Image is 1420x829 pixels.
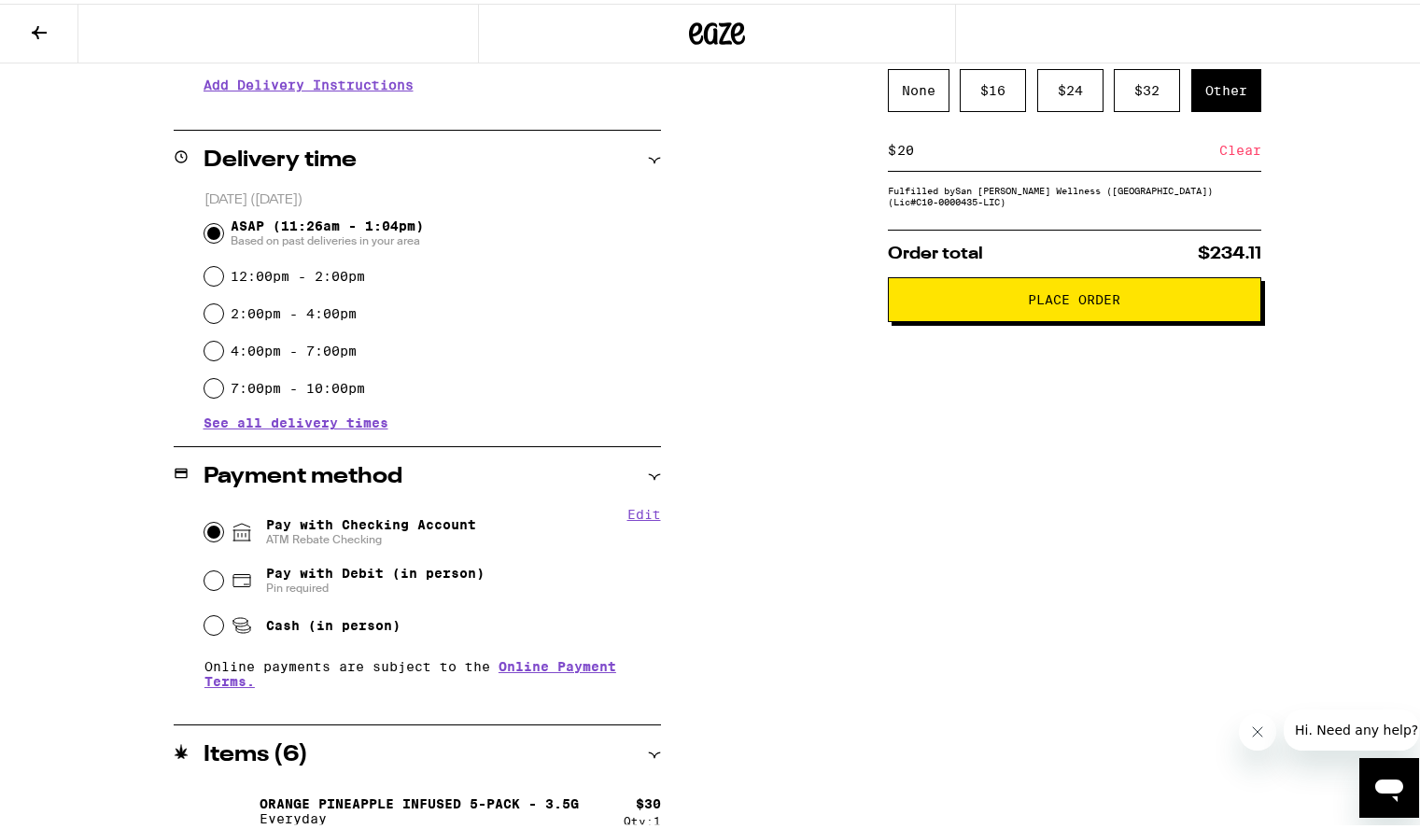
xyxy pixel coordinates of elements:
h2: Delivery time [204,146,357,168]
iframe: Message from company [1284,706,1419,747]
div: $ [888,126,896,167]
h2: Items ( 6 ) [204,740,308,763]
p: Orange Pineapple Infused 5-Pack - 3.5g [260,793,579,808]
p: Everyday [260,808,579,822]
div: $ 24 [1037,65,1104,108]
span: Place Order [1028,289,1120,302]
h2: Payment method [204,462,402,485]
label: 4:00pm - 7:00pm [231,340,357,355]
button: Place Order [888,274,1261,318]
span: ASAP (11:26am - 1:04pm) [231,215,424,245]
span: $234.11 [1198,242,1261,259]
label: 2:00pm - 4:00pm [231,302,357,317]
p: Online payments are subject to the [204,655,661,685]
div: Fulfilled by San [PERSON_NAME] Wellness ([GEOGRAPHIC_DATA]) (Lic# C10-0000435-LIC ) [888,181,1261,204]
span: ATM Rebate Checking [266,528,476,543]
iframe: Button to launch messaging window [1359,754,1419,814]
span: Pin required [266,577,485,592]
div: None [888,65,949,108]
p: [DATE] ([DATE]) [204,188,661,205]
h3: Add Delivery Instructions [204,60,661,103]
span: Order total [888,242,983,259]
div: Qty: 1 [624,811,661,823]
div: Clear [1219,126,1261,167]
button: Edit [627,503,661,518]
p: We'll contact you at [PHONE_NUMBER] when we arrive [204,103,661,118]
span: Based on past deliveries in your area [231,230,424,245]
label: 12:00pm - 2:00pm [231,265,365,280]
iframe: Close message [1239,710,1276,747]
a: Online Payment Terms. [204,655,616,685]
span: Cash (in person) [266,614,401,629]
input: 0 [896,138,1219,155]
div: $ 16 [960,65,1026,108]
span: Pay with Debit (in person) [266,562,485,577]
div: $ 32 [1114,65,1180,108]
label: 7:00pm - 10:00pm [231,377,365,392]
div: Other [1191,65,1261,108]
div: $ 30 [636,793,661,808]
span: Pay with Checking Account [266,513,476,543]
button: See all delivery times [204,413,388,426]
